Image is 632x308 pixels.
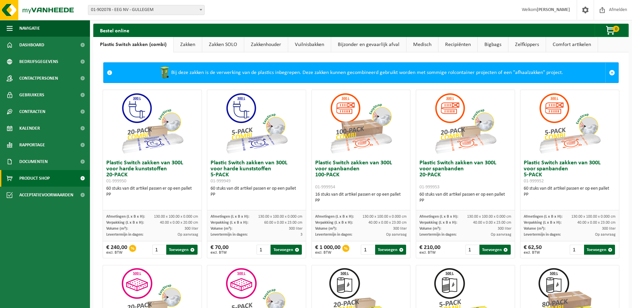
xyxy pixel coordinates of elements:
h3: Plastic Switch zakken van 300L voor spanbanden 5-PACK [524,160,616,184]
span: Rapportage [19,137,45,153]
span: Verpakking (L x B x H): [524,221,561,225]
span: Volume (m³): [419,227,441,231]
span: 130.00 x 100.00 x 0.000 cm [362,215,407,219]
span: Afmetingen (L x B x H): [211,215,249,219]
span: Documenten [19,153,48,170]
a: Medisch [406,37,438,52]
div: PP [106,192,198,198]
img: 01-999949 [223,90,290,157]
span: 40.00 x 0.00 x 23.00 cm [473,221,511,225]
span: excl. BTW [211,251,229,255]
div: € 240,00 [106,245,127,255]
a: Bijzonder en gevaarlijk afval [331,37,406,52]
a: Recipiënten [438,37,477,52]
iframe: chat widget [3,293,111,308]
span: Op aanvraag [491,233,511,237]
span: 60.00 x 0.00 x 23.00 cm [264,221,303,225]
span: Verpakking (L x B x H): [211,221,248,225]
div: PP [211,192,303,198]
span: Gebruikers [19,87,44,103]
h3: Plastic Switch zakken van 300L voor spanbanden 100-PACK [315,160,407,190]
input: 1 [570,245,583,255]
div: € 1 000,00 [315,245,340,255]
img: 01-999950 [119,90,186,157]
span: 300 liter [289,227,303,231]
button: Toevoegen [271,245,302,255]
span: Verpakking (L x B x H): [106,221,144,225]
button: Toevoegen [166,245,197,255]
span: Contracten [19,103,45,120]
div: 60 stuks van dit artikel passen er op een pallet [211,186,303,198]
button: 0 [595,24,628,37]
span: 40.00 x 0.00 x 23.00 cm [577,221,616,225]
span: Levertermijn in dagen: [315,233,352,237]
a: Comfort artikelen [546,37,598,52]
span: 300 liter [602,227,616,231]
span: 130.00 x 100.00 x 0.000 cm [154,215,198,219]
span: 01-902078 - EEG NV - GULLEGEM [88,5,205,15]
a: Zakken [174,37,202,52]
span: Levertermijn in dagen: [419,233,456,237]
input: 1 [465,245,479,255]
a: Plastic Switch zakken (combi) [93,37,173,52]
span: 130.00 x 100.00 x 0.000 cm [571,215,616,219]
input: 1 [361,245,374,255]
span: 01-999953 [419,185,439,190]
span: Volume (m³): [315,227,337,231]
span: Volume (m³): [106,227,128,231]
span: Afmetingen (L x B x H): [524,215,562,219]
a: Sluit melding [605,63,618,83]
div: PP [524,192,616,198]
input: 1 [257,245,270,255]
span: Bedrijfsgegevens [19,53,58,70]
span: Contactpersonen [19,70,58,87]
span: Verpakking (L x B x H): [315,221,353,225]
span: 300 liter [185,227,198,231]
span: excl. BTW [524,251,542,255]
span: Levertermijn in dagen: [524,233,561,237]
img: WB-0240-HPE-GN-50.png [158,66,171,79]
a: Bigbags [478,37,508,52]
button: Toevoegen [479,245,510,255]
div: PP [315,198,407,204]
span: Verpakking (L x B x H): [419,221,457,225]
span: 0 [613,26,619,32]
span: 01-999950 [106,179,126,184]
span: excl. BTW [419,251,440,255]
div: 60 stuks van dit artikel passen er op een pallet [524,186,616,198]
span: Op aanvraag [595,233,616,237]
span: 40.00 x 0.00 x 20.00 cm [160,221,198,225]
a: Zakkenhouder [244,37,288,52]
a: Vuilnisbakken [288,37,331,52]
span: 01-999954 [315,185,335,190]
span: excl. BTW [315,251,340,255]
span: 01-902078 - EEG NV - GULLEGEM [88,5,204,15]
h3: Plastic Switch zakken van 300L voor harde kunststoffen 5-PACK [211,160,303,184]
a: Zakken SOLO [202,37,244,52]
div: € 70,00 [211,245,229,255]
img: 01-999952 [536,90,603,157]
span: Navigatie [19,20,40,37]
span: Op aanvraag [386,233,407,237]
div: PP [419,198,511,204]
img: 01-999953 [432,90,499,157]
div: Bij deze zakken is de verwerking van de plastics inbegrepen. Deze zakken kunnen gecombineerd gebr... [116,63,605,83]
img: 01-999954 [327,90,394,157]
span: 01-999949 [211,179,231,184]
strong: [PERSON_NAME] [537,7,570,12]
h3: Plastic Switch zakken van 300L voor harde kunststoffen 20-PACK [106,160,198,184]
span: excl. BTW [106,251,127,255]
div: € 62,50 [524,245,542,255]
span: 01-999952 [524,179,544,184]
span: 300 liter [393,227,407,231]
h3: Plastic Switch zakken van 300L voor spanbanden 20-PACK [419,160,511,190]
span: 300 liter [498,227,511,231]
div: € 210,00 [419,245,440,255]
span: Volume (m³): [524,227,545,231]
a: Zelfkippers [508,37,546,52]
span: Levertermijn in dagen: [211,233,248,237]
span: 130.00 x 100.00 x 0.000 cm [467,215,511,219]
span: Levertermijn in dagen: [106,233,143,237]
div: 60 stuks van dit artikel passen er op een pallet [106,186,198,198]
span: Op aanvraag [178,233,198,237]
